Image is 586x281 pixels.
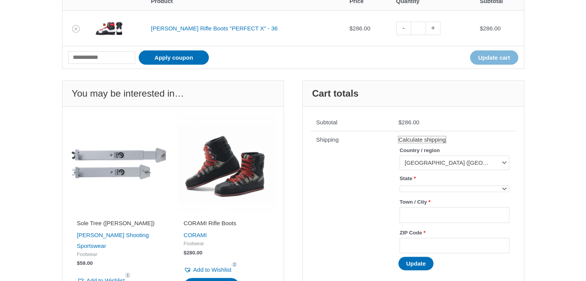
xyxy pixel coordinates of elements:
a: - [396,22,411,35]
a: Calculate shipping [398,136,446,143]
span: United States (US) [400,156,509,170]
button: Apply coupon [139,50,209,65]
span: Footwear [77,251,162,258]
a: Add to Wishlist [184,264,232,275]
label: ZIP Code [400,227,509,238]
span: 2 [232,262,238,268]
h2: Sole Tree ([PERSON_NAME]) [77,219,162,227]
bdi: 286.00 [398,119,419,125]
span: Add to Wishlist [193,266,232,273]
a: Remove SAUER Rifle Boots "PERFECT X" - 36 from cart [72,25,80,33]
th: Subtotal [311,114,393,131]
bdi: 280.00 [184,250,203,256]
label: State [400,173,509,184]
h2: CORAMI Rifle Boots [184,219,269,227]
a: Sole Tree ([PERSON_NAME]) [77,219,162,230]
a: CORAMI Rifle Boots [184,219,269,230]
span: $ [77,260,80,266]
h2: Cart totals [303,81,524,107]
bdi: 286.00 [349,25,370,32]
a: + [426,22,440,35]
span: Footwear [184,241,269,247]
button: Update cart [470,50,518,65]
span: $ [184,250,187,256]
img: PERFECT X [96,15,123,42]
a: CORAMI [184,232,207,238]
h2: You may be interested in… [62,81,284,107]
a: [PERSON_NAME] Shooting Sportswear [77,232,149,249]
img: Sole Tree (SAUER) [70,114,169,213]
span: $ [398,119,401,125]
button: Update [398,257,433,270]
bdi: 59.00 [77,260,93,266]
bdi: 286.00 [480,25,500,32]
a: [PERSON_NAME] Rifle Boots "PERFECT X" - 36 [151,25,278,32]
label: Country / region [400,145,509,156]
span: $ [480,25,483,32]
span: $ [349,25,353,32]
span: United States (US) [405,159,497,167]
input: Product quantity [411,22,426,35]
label: Town / City [400,197,509,207]
span: 1 [125,272,131,278]
img: CORAMI Rifle Boots [177,114,276,213]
